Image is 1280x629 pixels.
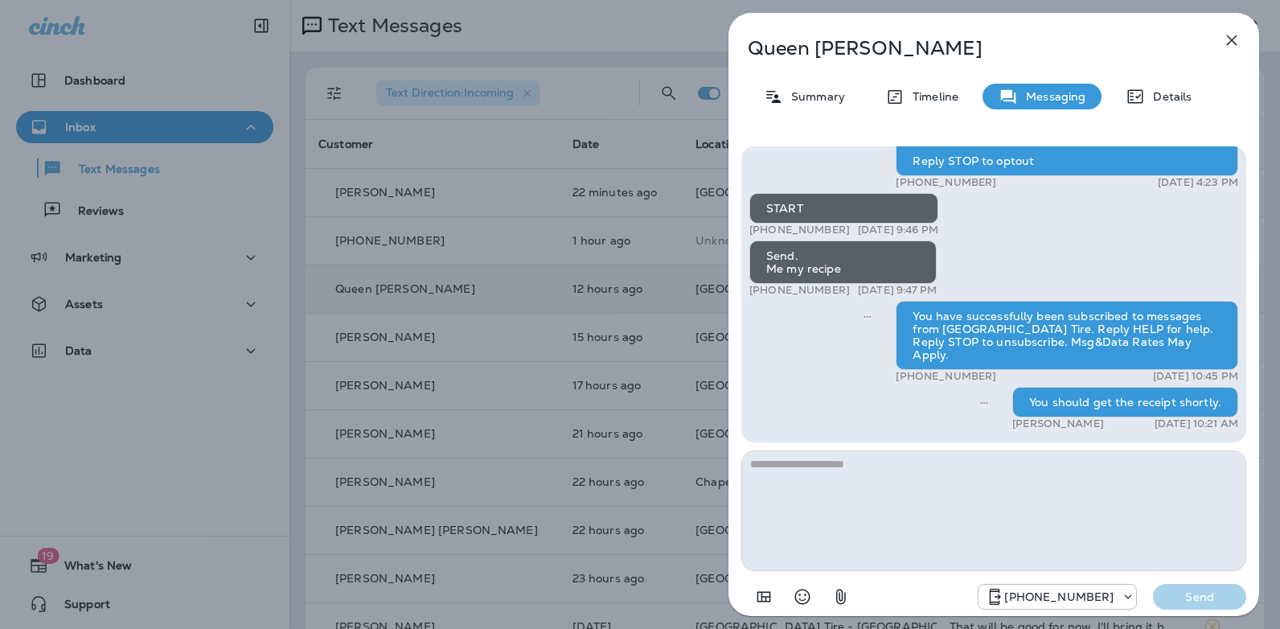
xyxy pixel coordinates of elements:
[749,193,938,224] div: START
[748,581,780,613] button: Add in a premade template
[980,394,988,409] span: Sent
[978,587,1136,606] div: +1 (984) 409-9300
[749,224,850,236] p: [PHONE_NUMBER]
[858,224,938,236] p: [DATE] 9:46 PM
[1004,590,1114,603] p: [PHONE_NUMBER]
[748,37,1187,60] p: Queen [PERSON_NAME]
[786,581,818,613] button: Select an emoji
[749,284,850,297] p: [PHONE_NUMBER]
[896,301,1238,370] div: You have successfully been subscribed to messages from [GEOGRAPHIC_DATA] Tire. Reply HELP for hel...
[1158,176,1238,189] p: [DATE] 4:23 PM
[1012,417,1104,430] p: [PERSON_NAME]
[1018,90,1085,103] p: Messaging
[1155,417,1238,430] p: [DATE] 10:21 AM
[1153,370,1238,383] p: [DATE] 10:45 PM
[783,90,845,103] p: Summary
[864,308,872,323] span: Sent
[896,370,996,383] p: [PHONE_NUMBER]
[749,240,937,284] div: Send. Me my recipe
[905,90,958,103] p: Timeline
[896,176,996,189] p: [PHONE_NUMBER]
[1012,387,1238,417] div: You should get the receipt shortly.
[858,284,937,297] p: [DATE] 9:47 PM
[1145,90,1192,103] p: Details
